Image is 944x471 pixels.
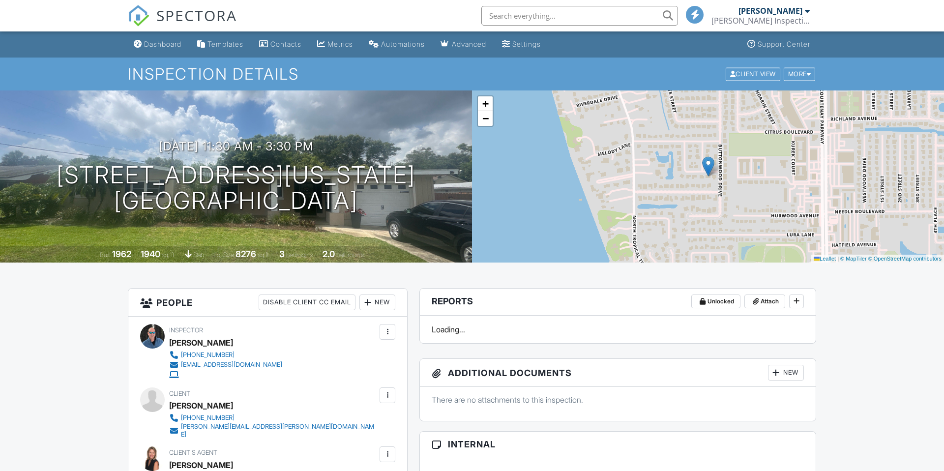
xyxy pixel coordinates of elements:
[169,390,190,397] span: Client
[100,251,111,259] span: Built
[323,249,335,259] div: 2.0
[359,294,395,310] div: New
[213,251,234,259] span: Lot Size
[141,249,160,259] div: 1940
[128,13,237,34] a: SPECTORA
[181,351,235,359] div: [PHONE_NUMBER]
[743,35,814,54] a: Support Center
[784,67,816,81] div: More
[452,40,486,48] div: Advanced
[128,289,407,317] h3: People
[270,40,301,48] div: Contacts
[482,112,489,124] span: −
[159,140,314,153] h3: [DATE] 11:30 am - 3:30 pm
[702,156,714,177] img: Marker
[169,423,377,439] a: [PERSON_NAME][EMAIL_ADDRESS][PERSON_NAME][DOMAIN_NAME]
[738,6,802,16] div: [PERSON_NAME]
[726,67,780,81] div: Client View
[840,256,867,262] a: © MapTiler
[144,40,181,48] div: Dashboard
[478,96,493,111] a: Zoom in
[193,251,204,259] span: slab
[482,97,489,110] span: +
[112,249,131,259] div: 1962
[437,35,490,54] a: Advanced
[169,413,377,423] a: [PHONE_NUMBER]
[768,365,804,381] div: New
[255,35,305,54] a: Contacts
[259,294,355,310] div: Disable Client CC Email
[128,5,149,27] img: The Best Home Inspection Software - Spectora
[481,6,678,26] input: Search everything...
[365,35,429,54] a: Automations (Basic)
[156,5,237,26] span: SPECTORA
[169,449,217,456] span: Client's Agent
[181,361,282,369] div: [EMAIL_ADDRESS][DOMAIN_NAME]
[711,16,810,26] div: Lucas Inspection Services
[169,335,233,350] div: [PERSON_NAME]
[169,350,282,360] a: [PHONE_NUMBER]
[130,35,185,54] a: Dashboard
[868,256,942,262] a: © OpenStreetMap contributors
[57,162,415,214] h1: [STREET_ADDRESS][US_STATE] [GEOGRAPHIC_DATA]
[181,414,235,422] div: [PHONE_NUMBER]
[512,40,541,48] div: Settings
[420,432,816,457] h3: Internal
[181,423,377,439] div: [PERSON_NAME][EMAIL_ADDRESS][PERSON_NAME][DOMAIN_NAME]
[169,398,233,413] div: [PERSON_NAME]
[432,394,804,405] p: There are no attachments to this inspection.
[420,359,816,387] h3: Additional Documents
[837,256,839,262] span: |
[498,35,545,54] a: Settings
[169,360,282,370] a: [EMAIL_ADDRESS][DOMAIN_NAME]
[193,35,247,54] a: Templates
[814,256,836,262] a: Leaflet
[725,70,783,77] a: Client View
[381,40,425,48] div: Automations
[758,40,810,48] div: Support Center
[169,326,203,334] span: Inspector
[162,251,176,259] span: sq. ft.
[313,35,357,54] a: Metrics
[207,40,243,48] div: Templates
[279,249,285,259] div: 3
[336,251,364,259] span: bathrooms
[258,251,270,259] span: sq.ft.
[286,251,313,259] span: bedrooms
[236,249,256,259] div: 8276
[128,65,816,83] h1: Inspection Details
[327,40,353,48] div: Metrics
[478,111,493,126] a: Zoom out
